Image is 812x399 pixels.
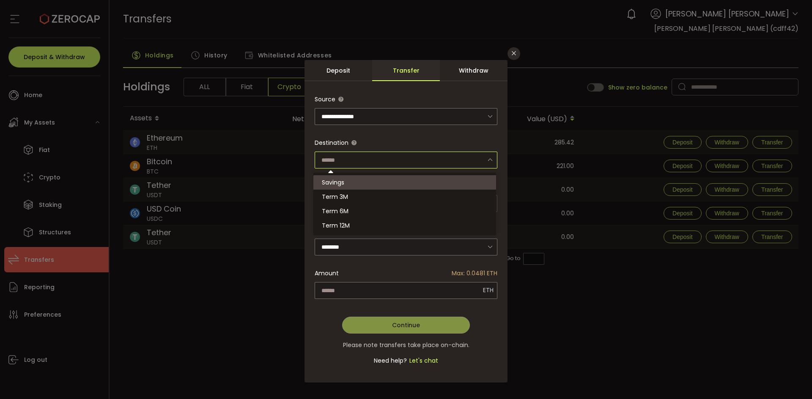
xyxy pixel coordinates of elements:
div: Withdraw [440,60,507,81]
span: Max: 0.0481 ETH [452,265,497,282]
span: Amount [315,265,339,282]
span: Please note transfers take place on-chain. [343,341,469,349]
span: Need help? [374,356,407,365]
iframe: Chat Widget [713,308,812,399]
button: Close [507,47,520,60]
span: Term 12M [322,221,350,230]
span: ETH [483,286,494,294]
div: Deposit [304,60,372,81]
button: Continue [342,317,470,334]
span: Source [315,95,335,103]
span: Continue [392,321,420,329]
div: dialog [304,60,507,383]
span: Term 6M [322,207,348,215]
span: Destination [315,138,348,147]
div: Transfer [372,60,440,81]
span: Let's chat [407,356,438,365]
span: Term 3M [322,193,348,201]
span: Savings [322,178,344,187]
